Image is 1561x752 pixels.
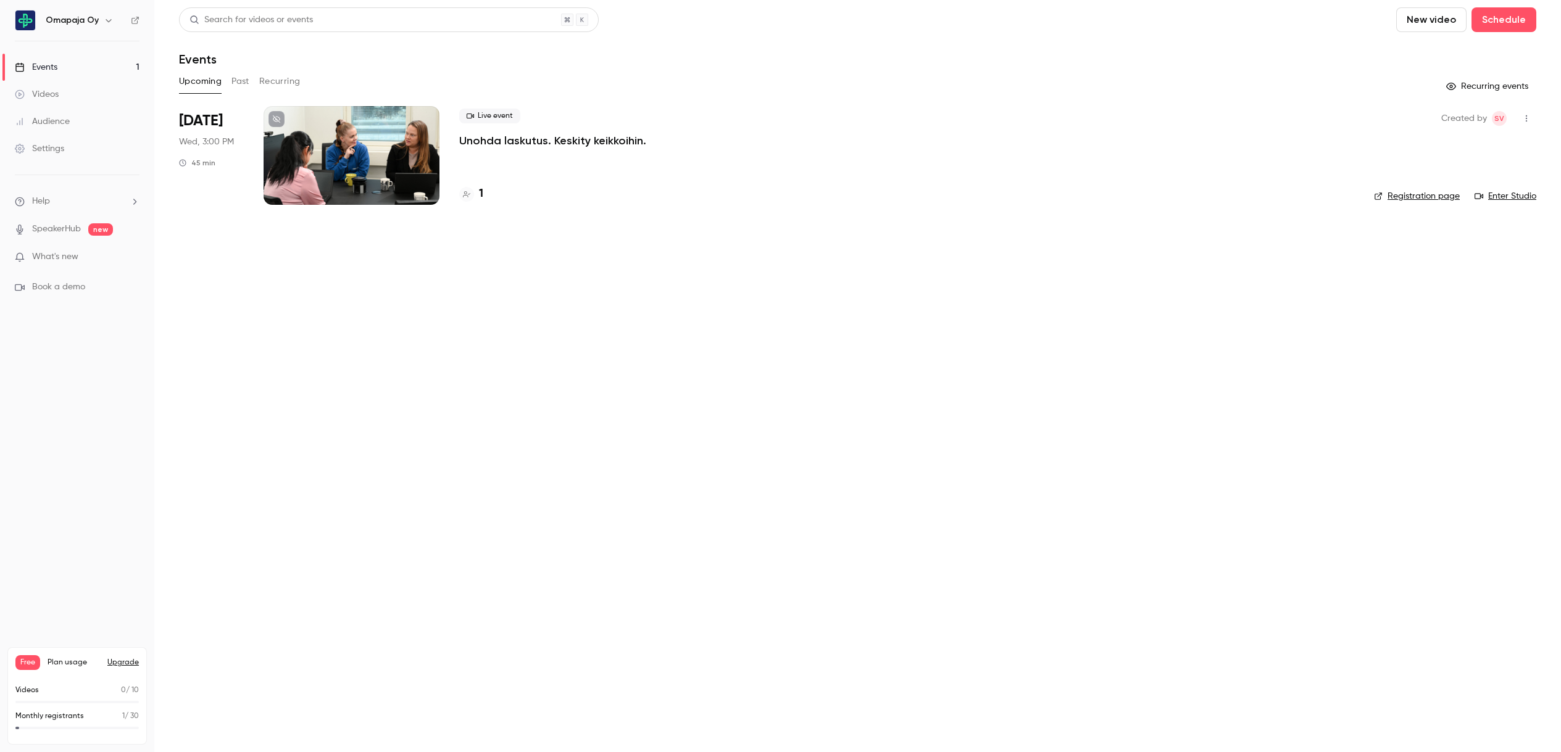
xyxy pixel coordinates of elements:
[121,685,139,696] p: / 10
[179,106,244,205] div: Aug 20 Wed, 3:00 PM (Europe/Helsinki)
[48,658,100,667] span: Plan usage
[15,143,64,155] div: Settings
[179,72,222,91] button: Upcoming
[46,14,99,27] h6: Omapaja Oy
[231,72,249,91] button: Past
[1441,111,1487,126] span: Created by
[459,186,483,202] a: 1
[1494,111,1504,126] span: SV
[32,195,50,208] span: Help
[121,687,126,694] span: 0
[1492,111,1507,126] span: Sampsa Veteläinen
[32,250,78,263] span: What's new
[15,685,39,696] p: Videos
[15,711,84,722] p: Monthly registrants
[32,281,85,294] span: Book a demo
[15,88,59,101] div: Videos
[1374,190,1460,202] a: Registration page
[15,655,40,670] span: Free
[179,136,234,148] span: Wed, 3:00 PM
[1472,7,1536,32] button: Schedule
[15,61,57,73] div: Events
[15,195,139,208] li: help-dropdown-opener
[15,10,35,30] img: Omapaja Oy
[459,133,646,148] a: Unohda laskutus. Keskity keikkoihin.
[179,111,223,131] span: [DATE]
[88,223,113,236] span: new
[32,223,81,236] a: SpeakerHub
[179,158,215,168] div: 45 min
[1475,190,1536,202] a: Enter Studio
[479,186,483,202] h4: 1
[122,711,139,722] p: / 30
[259,72,301,91] button: Recurring
[179,52,217,67] h1: Events
[15,115,70,128] div: Audience
[1396,7,1467,32] button: New video
[1441,76,1536,96] button: Recurring events
[122,713,125,720] span: 1
[459,109,520,123] span: Live event
[189,14,313,27] div: Search for videos or events
[107,658,139,667] button: Upgrade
